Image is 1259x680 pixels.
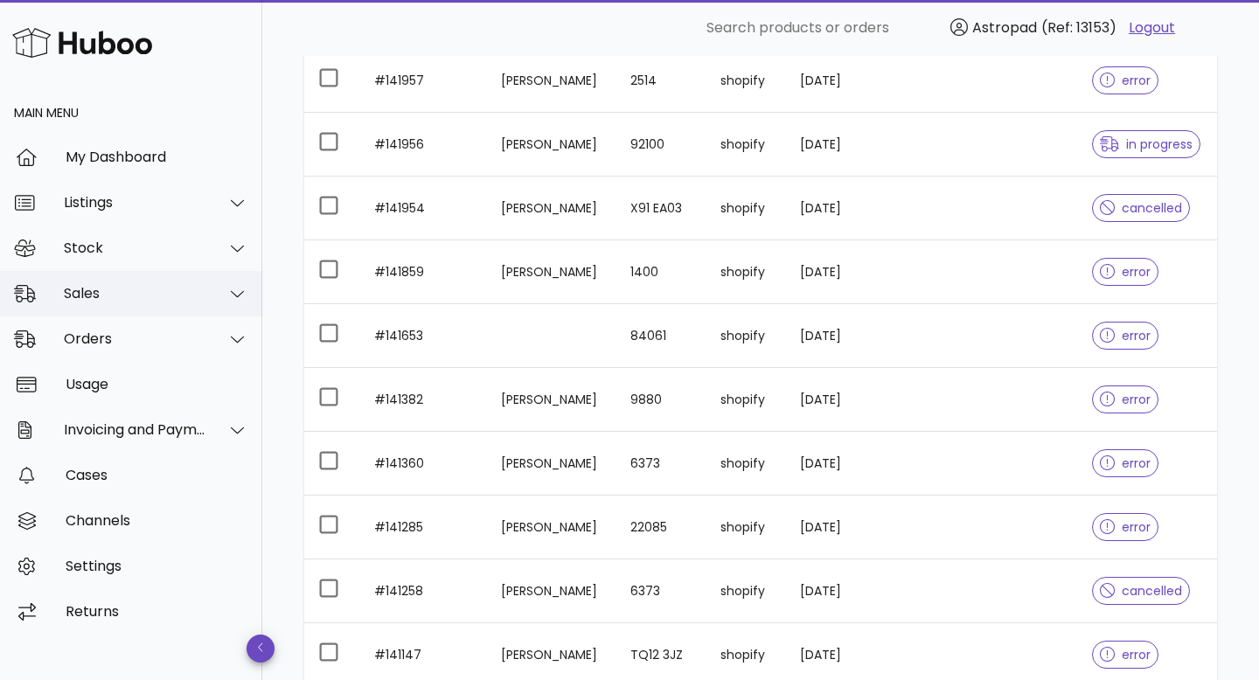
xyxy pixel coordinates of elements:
[616,177,706,240] td: X91 EA03
[360,113,487,177] td: #141956
[360,304,487,368] td: #141653
[786,113,899,177] td: [DATE]
[616,368,706,432] td: 9880
[1100,649,1151,661] span: error
[1100,202,1183,214] span: cancelled
[64,285,206,302] div: Sales
[360,368,487,432] td: #141382
[1100,74,1151,87] span: error
[1100,585,1183,597] span: cancelled
[706,559,787,623] td: shopify
[706,113,787,177] td: shopify
[360,559,487,623] td: #141258
[616,432,706,496] td: 6373
[786,432,899,496] td: [DATE]
[972,17,1037,38] span: Astropad
[487,496,616,559] td: [PERSON_NAME]
[1100,266,1151,278] span: error
[616,559,706,623] td: 6373
[66,512,248,529] div: Channels
[487,559,616,623] td: [PERSON_NAME]
[64,421,206,438] div: Invoicing and Payments
[616,496,706,559] td: 22085
[706,177,787,240] td: shopify
[487,49,616,113] td: [PERSON_NAME]
[64,239,206,256] div: Stock
[12,24,152,61] img: Huboo Logo
[1100,330,1151,342] span: error
[706,240,787,304] td: shopify
[360,432,487,496] td: #141360
[616,49,706,113] td: 2514
[786,496,899,559] td: [DATE]
[1129,17,1175,38] a: Logout
[1100,393,1151,406] span: error
[487,177,616,240] td: [PERSON_NAME]
[786,304,899,368] td: [DATE]
[360,496,487,559] td: #141285
[706,304,787,368] td: shopify
[487,113,616,177] td: [PERSON_NAME]
[706,432,787,496] td: shopify
[786,240,899,304] td: [DATE]
[66,603,248,620] div: Returns
[1100,457,1151,469] span: error
[706,496,787,559] td: shopify
[1041,17,1116,38] span: (Ref: 13153)
[1100,138,1193,150] span: in progress
[786,559,899,623] td: [DATE]
[66,149,248,165] div: My Dashboard
[487,368,616,432] td: [PERSON_NAME]
[616,240,706,304] td: 1400
[616,304,706,368] td: 84061
[66,467,248,483] div: Cases
[360,49,487,113] td: #141957
[64,194,206,211] div: Listings
[360,177,487,240] td: #141954
[616,113,706,177] td: 92100
[786,49,899,113] td: [DATE]
[706,368,787,432] td: shopify
[66,558,248,574] div: Settings
[786,368,899,432] td: [DATE]
[1100,521,1151,533] span: error
[487,240,616,304] td: [PERSON_NAME]
[360,240,487,304] td: #141859
[487,432,616,496] td: [PERSON_NAME]
[64,330,206,347] div: Orders
[66,376,248,392] div: Usage
[786,177,899,240] td: [DATE]
[706,49,787,113] td: shopify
